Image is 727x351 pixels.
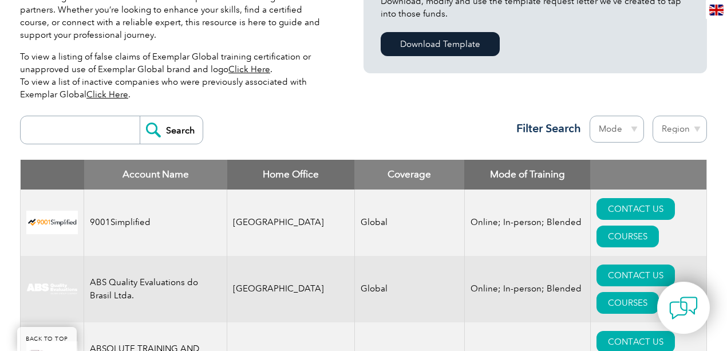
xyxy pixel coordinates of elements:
img: c92924ac-d9bc-ea11-a814-000d3a79823d-logo.jpg [26,283,78,295]
td: 9001Simplified [84,190,227,256]
a: COURSES [596,226,659,247]
a: CONTACT US [596,198,675,220]
a: COURSES [596,292,659,314]
img: contact-chat.png [669,294,698,322]
img: en [709,5,724,15]
p: To view a listing of false claims of Exemplar Global training certification or unapproved use of ... [20,50,329,101]
a: CONTACT US [596,265,675,286]
a: Click Here [86,89,128,100]
td: Online; In-person; Blended [464,190,590,256]
td: [GEOGRAPHIC_DATA] [227,256,355,322]
a: BACK TO TOP [17,327,77,351]
h3: Filter Search [509,121,581,136]
th: Home Office: activate to sort column ascending [227,160,355,190]
a: Download Template [381,32,500,56]
th: Account Name: activate to sort column descending [84,160,227,190]
th: Mode of Training: activate to sort column ascending [464,160,590,190]
img: 37c9c059-616f-eb11-a812-002248153038-logo.png [26,211,78,234]
th: : activate to sort column ascending [590,160,706,190]
td: ABS Quality Evaluations do Brasil Ltda. [84,256,227,322]
td: Global [354,190,464,256]
td: Global [354,256,464,322]
td: Online; In-person; Blended [464,256,590,322]
a: Click Here [228,64,270,74]
td: [GEOGRAPHIC_DATA] [227,190,355,256]
th: Coverage: activate to sort column ascending [354,160,464,190]
input: Search [140,116,203,144]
